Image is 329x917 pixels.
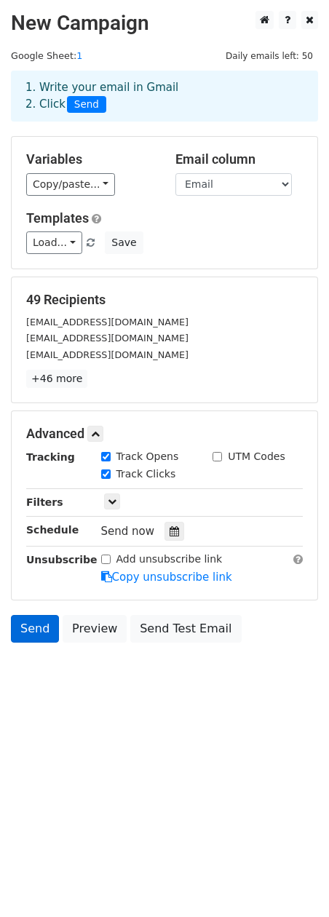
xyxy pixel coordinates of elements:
a: Copy unsubscribe link [101,571,232,584]
button: Save [105,231,143,254]
span: Daily emails left: 50 [221,48,318,64]
h5: Advanced [26,426,303,442]
a: Templates [26,210,89,226]
small: [EMAIL_ADDRESS][DOMAIN_NAME] [26,333,189,344]
label: Add unsubscribe link [116,552,223,567]
small: Google Sheet: [11,50,82,61]
h5: Email column [175,151,303,167]
label: UTM Codes [228,449,285,464]
small: [EMAIL_ADDRESS][DOMAIN_NAME] [26,317,189,327]
strong: Schedule [26,524,79,536]
a: Send Test Email [130,615,241,643]
a: Copy/paste... [26,173,115,196]
span: Send now [101,525,155,538]
small: [EMAIL_ADDRESS][DOMAIN_NAME] [26,349,189,360]
div: 1. Write your email in Gmail 2. Click [15,79,314,113]
strong: Tracking [26,451,75,463]
h5: Variables [26,151,154,167]
span: Send [67,96,106,114]
h5: 49 Recipients [26,292,303,308]
a: Preview [63,615,127,643]
iframe: Chat Widget [256,847,329,917]
strong: Filters [26,496,63,508]
h2: New Campaign [11,11,318,36]
strong: Unsubscribe [26,554,98,565]
a: 1 [76,50,82,61]
label: Track Clicks [116,467,176,482]
a: Load... [26,231,82,254]
a: Send [11,615,59,643]
a: Daily emails left: 50 [221,50,318,61]
a: +46 more [26,370,87,388]
label: Track Opens [116,449,179,464]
